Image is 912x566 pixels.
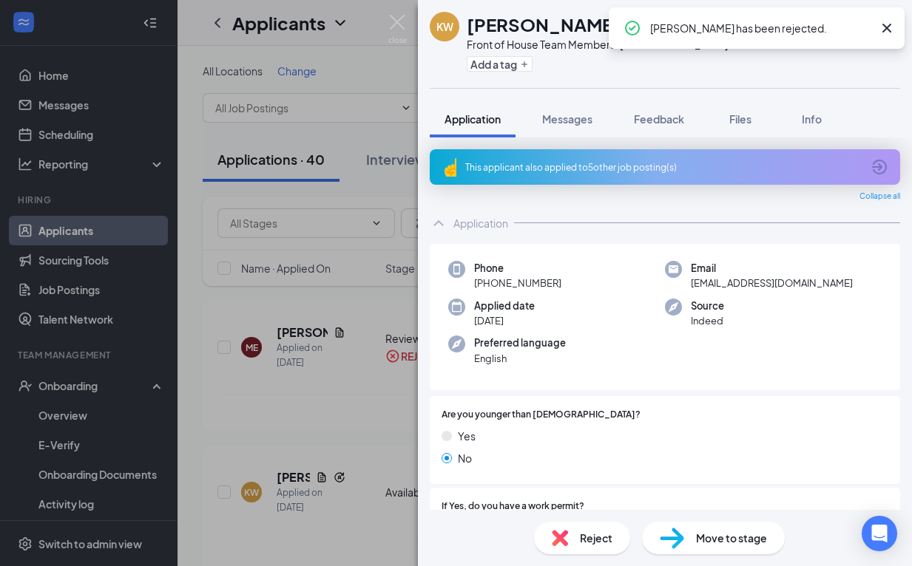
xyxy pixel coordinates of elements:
[859,191,900,202] span: Collapse all
[458,450,472,466] span: No
[445,112,501,126] span: Application
[520,60,529,69] svg: Plus
[467,12,620,37] h1: [PERSON_NAME]
[474,335,566,350] span: Preferred language
[729,112,751,126] span: Files
[436,19,453,34] div: KW
[878,19,896,37] svg: Cross
[691,276,853,290] span: [EMAIL_ADDRESS][DOMAIN_NAME]
[453,216,508,231] div: Application
[430,214,447,232] svg: ChevronUp
[691,261,853,276] span: Email
[474,276,561,290] span: [PHONE_NUMBER]
[634,112,684,126] span: Feedback
[871,158,888,176] svg: ArrowCircle
[442,499,584,514] span: If Yes, do you have a work permit?
[474,261,561,276] span: Phone
[458,428,476,444] span: Yes
[474,351,566,366] span: English
[542,112,592,126] span: Messages
[862,516,897,551] div: Open Intercom Messenger
[474,299,535,313] span: Applied date
[691,299,724,313] span: Source
[467,56,533,72] button: PlusAdd a tag
[474,313,535,328] span: [DATE]
[802,112,822,126] span: Info
[650,19,872,37] div: [PERSON_NAME] has been rejected.
[696,530,767,546] span: Move to stage
[691,313,724,328] span: Indeed
[580,530,612,546] span: Reject
[467,37,728,52] div: Front of House Team Member at [GEOGRAPHIC_DATA]
[624,19,641,37] svg: CheckmarkCircle
[465,161,862,174] div: This applicant also applied to 5 other job posting(s)
[442,408,641,422] span: Are you younger than [DEMOGRAPHIC_DATA]?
